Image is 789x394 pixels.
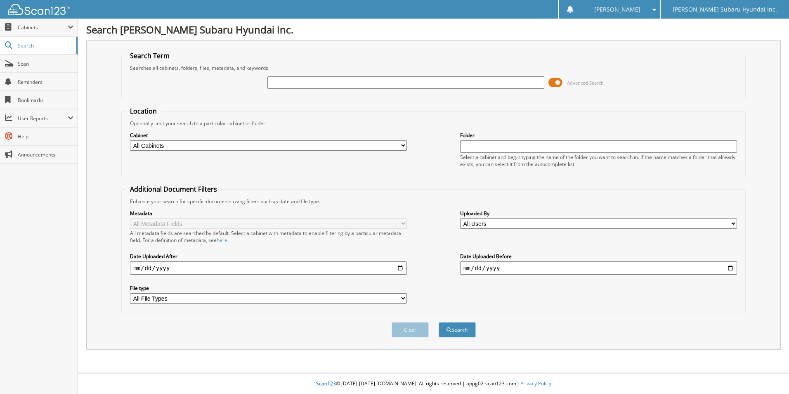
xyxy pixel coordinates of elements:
[126,51,174,60] legend: Search Term
[18,60,73,67] span: Scan
[594,7,640,12] span: [PERSON_NAME]
[130,261,407,275] input: start
[18,151,73,158] span: Announcements
[460,154,737,168] div: Select a cabinet and begin typing the name of the folder you want to search in. If the name match...
[460,210,737,217] label: Uploaded By
[18,97,73,104] span: Bookmarks
[130,230,407,244] div: All metadata fields are searched by default. Select a cabinet with metadata to enable filtering b...
[460,132,737,139] label: Folder
[18,24,68,31] span: Cabinets
[18,78,73,85] span: Reminders
[126,107,161,116] legend: Location
[748,354,789,394] iframe: Chat Widget
[673,7,777,12] span: [PERSON_NAME] Subaru Hyundai Inc.
[126,185,221,194] legend: Additional Document Filters
[78,374,789,394] div: © [DATE]-[DATE] [DOMAIN_NAME]. All rights reserved | appg02-scan123-com |
[439,322,476,337] button: Search
[8,4,70,15] img: scan123-logo-white.svg
[460,253,737,260] label: Date Uploaded Before
[86,23,781,36] h1: Search [PERSON_NAME] Subaru Hyundai Inc.
[316,380,336,387] span: Scan123
[392,322,429,337] button: Clear
[126,198,741,205] div: Enhance your search for specific documents using filters such as date and file type.
[130,253,407,260] label: Date Uploaded After
[126,120,741,127] div: Optionally limit your search to a particular cabinet or folder
[18,42,72,49] span: Search
[18,133,73,140] span: Help
[126,64,741,71] div: Searches all cabinets, folders, files, metadata, and keywords
[18,115,68,122] span: User Reports
[130,285,407,292] label: File type
[520,380,551,387] a: Privacy Policy
[217,237,227,244] a: here
[130,132,407,139] label: Cabinet
[130,210,407,217] label: Metadata
[567,80,604,86] span: Advanced Search
[460,261,737,275] input: end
